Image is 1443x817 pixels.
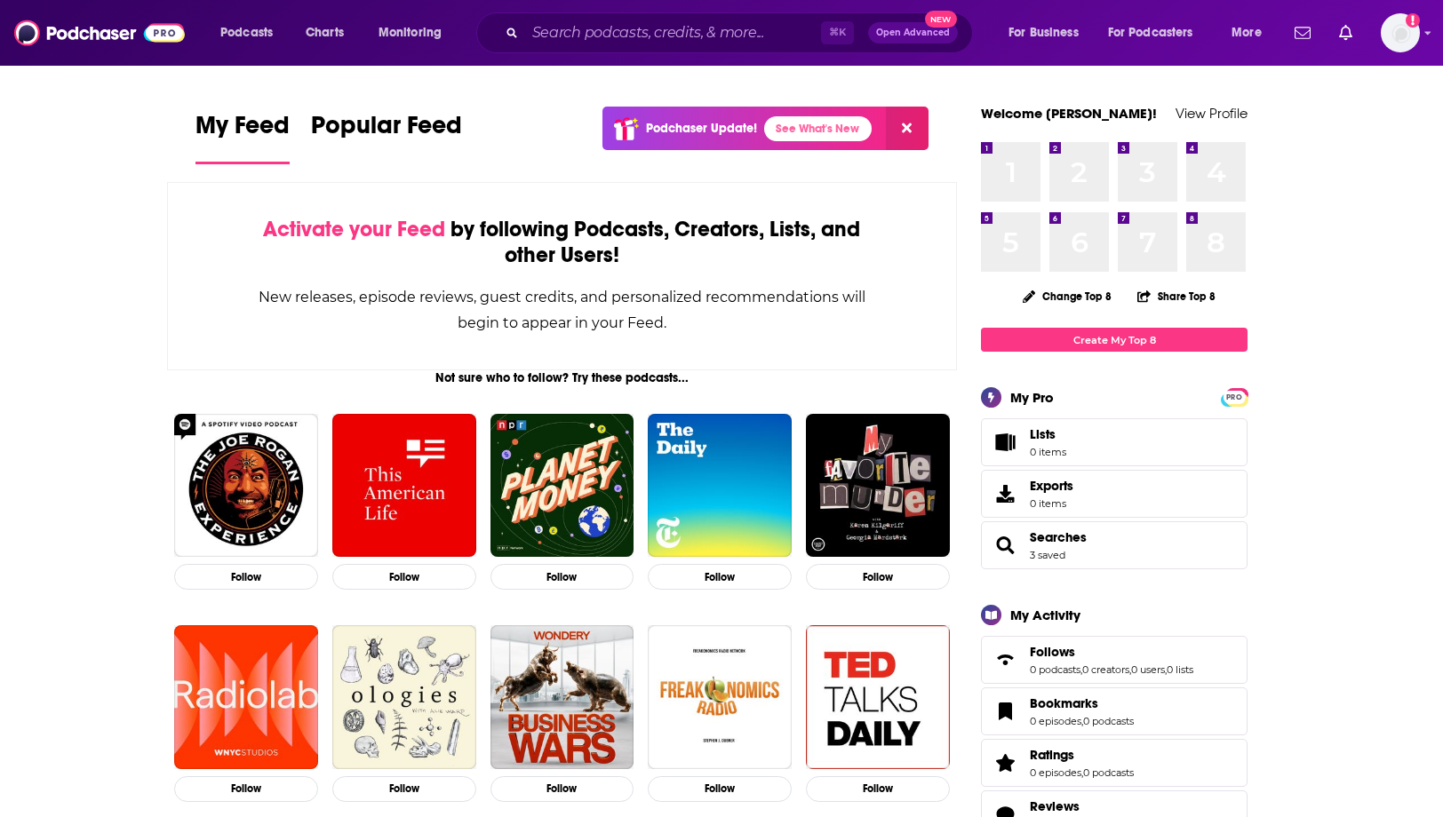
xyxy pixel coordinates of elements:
a: My Favorite Murder with Karen Kilgariff and Georgia Hardstark [806,414,950,558]
a: Create My Top 8 [981,328,1248,352]
button: Follow [648,776,792,802]
a: 0 users [1131,663,1165,676]
span: , [1080,663,1082,676]
img: Business Wars [490,625,634,769]
button: Show profile menu [1381,13,1420,52]
a: Show notifications dropdown [1288,18,1318,48]
span: Reviews [1030,798,1080,814]
a: Follows [1030,644,1193,660]
a: 0 podcasts [1083,715,1134,727]
span: Logged in as kmcguirk [1381,13,1420,52]
span: , [1081,766,1083,779]
a: 0 lists [1167,663,1193,676]
button: open menu [1219,19,1284,47]
a: Lists [981,418,1248,466]
a: My Feed [195,110,290,164]
span: Podcasts [220,20,273,45]
a: 0 podcasts [1083,766,1134,779]
div: My Pro [1010,389,1054,406]
a: 0 episodes [1030,715,1081,727]
button: Share Top 8 [1136,279,1216,313]
img: Planet Money [490,414,634,558]
span: For Podcasters [1108,20,1193,45]
a: 0 episodes [1030,766,1081,779]
div: My Activity [1010,607,1080,623]
img: User Profile [1381,13,1420,52]
span: 0 items [1030,446,1066,458]
a: 3 saved [1030,549,1065,561]
span: Follows [981,636,1248,684]
span: Searches [1030,529,1087,545]
span: , [1165,663,1167,676]
img: The Joe Rogan Experience [174,414,318,558]
span: Lists [1030,426,1056,442]
button: open menu [1096,19,1219,47]
span: ⌘ K [821,21,854,44]
a: Ratings [987,750,1023,775]
a: This American Life [332,414,476,558]
a: Welcome [PERSON_NAME]! [981,105,1157,122]
a: See What's New [764,116,872,141]
span: , [1081,715,1083,727]
span: , [1129,663,1131,676]
span: More [1232,20,1262,45]
a: PRO [1224,390,1245,403]
span: Lists [987,430,1023,455]
a: 0 podcasts [1030,663,1080,676]
div: New releases, episode reviews, guest credits, and personalized recommendations will begin to appe... [257,284,867,336]
img: Freakonomics Radio [648,625,792,769]
button: Follow [806,564,950,590]
button: Follow [490,564,634,590]
button: Follow [174,564,318,590]
span: Ratings [1030,747,1074,763]
span: Charts [306,20,344,45]
a: Bookmarks [1030,695,1134,711]
span: Bookmarks [1030,695,1098,711]
span: New [925,11,957,28]
a: Reviews [1030,798,1134,814]
span: Follows [1030,644,1075,660]
span: Bookmarks [981,687,1248,735]
svg: Add a profile image [1406,13,1420,28]
button: Follow [332,564,476,590]
button: Follow [806,776,950,802]
img: The Daily [648,414,792,558]
a: Exports [981,470,1248,518]
button: Follow [648,564,792,590]
span: Popular Feed [311,110,462,151]
button: Follow [174,776,318,802]
button: open menu [366,19,465,47]
div: by following Podcasts, Creators, Lists, and other Users! [257,217,867,268]
span: Exports [1030,478,1073,494]
button: Change Top 8 [1012,285,1122,307]
span: My Feed [195,110,290,151]
a: Show notifications dropdown [1332,18,1359,48]
span: Lists [1030,426,1066,442]
img: Radiolab [174,625,318,769]
div: Not sure who to follow? Try these podcasts... [167,370,957,385]
button: open menu [208,19,296,47]
a: Bookmarks [987,699,1023,724]
span: For Business [1009,20,1079,45]
button: open menu [996,19,1101,47]
input: Search podcasts, credits, & more... [525,19,821,47]
a: 0 creators [1082,663,1129,676]
button: Follow [332,776,476,802]
img: Ologies with Alie Ward [332,625,476,769]
button: Open AdvancedNew [868,22,958,44]
a: TED Talks Daily [806,625,950,769]
a: Follows [987,647,1023,672]
div: Search podcasts, credits, & more... [493,12,990,53]
img: Podchaser - Follow, Share and Rate Podcasts [14,16,185,50]
a: Charts [294,19,355,47]
a: Popular Feed [311,110,462,164]
span: Monitoring [379,20,442,45]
